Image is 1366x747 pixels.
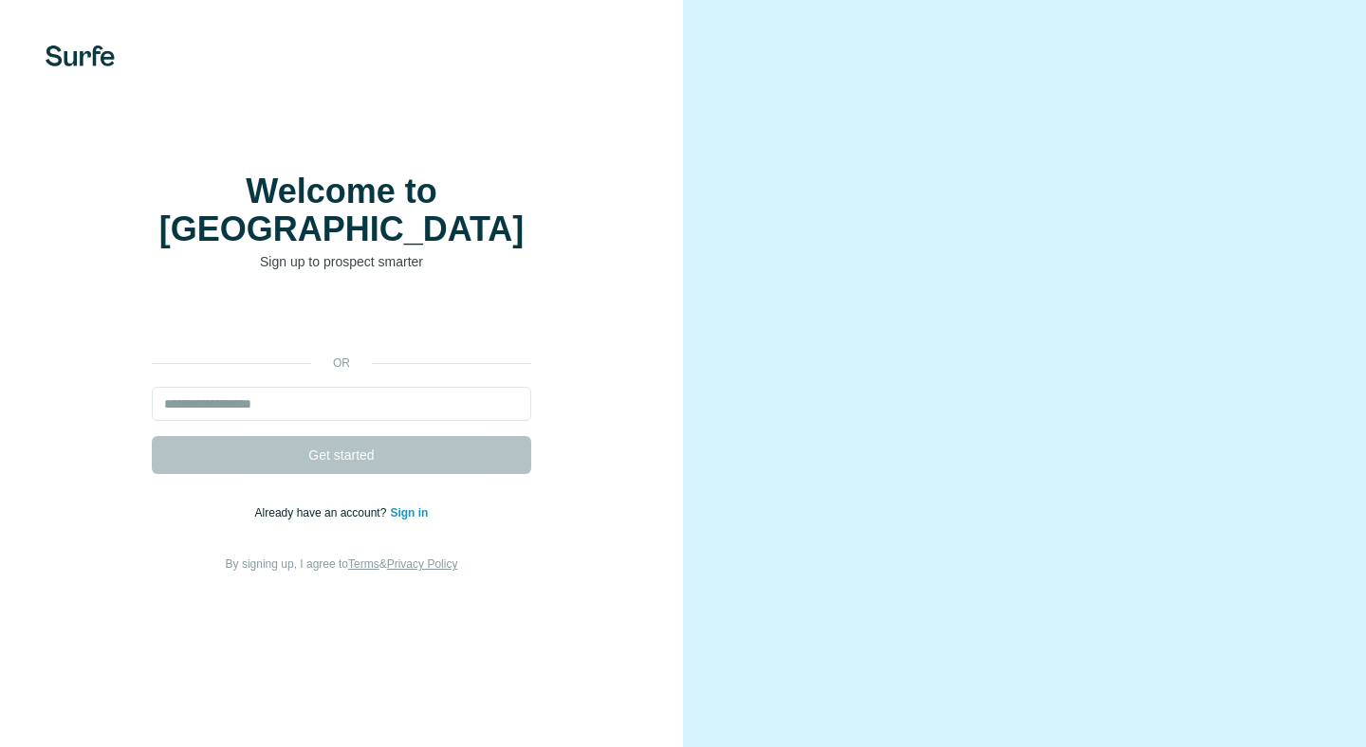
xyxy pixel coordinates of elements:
h1: Welcome to [GEOGRAPHIC_DATA] [152,173,531,248]
img: Surfe's logo [46,46,115,66]
a: Sign in [390,506,428,519]
span: By signing up, I agree to & [226,557,458,571]
span: Already have an account? [255,506,391,519]
p: Sign up to prospect smarter [152,252,531,271]
a: Terms [348,557,379,571]
a: Privacy Policy [387,557,458,571]
p: or [311,355,372,372]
